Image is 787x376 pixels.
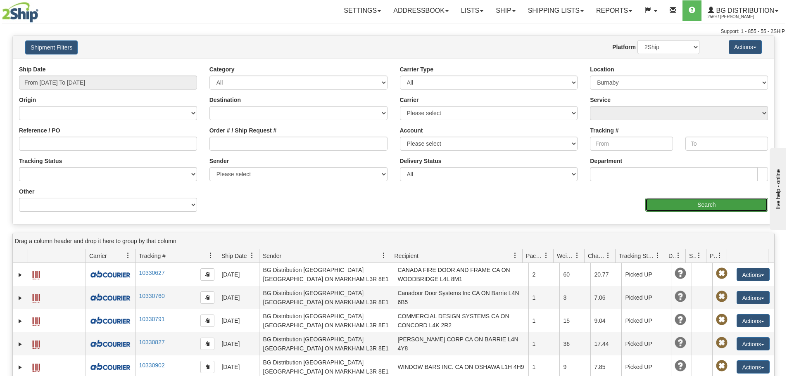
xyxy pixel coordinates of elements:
label: Order # / Ship Request # [209,126,277,135]
label: Department [590,157,622,165]
label: Reference / PO [19,126,60,135]
td: BG Distribution [GEOGRAPHIC_DATA] [GEOGRAPHIC_DATA] ON MARKHAM L3R 8E1 [259,263,394,286]
span: Pickup Status [710,252,717,260]
td: Picked UP [621,332,671,355]
span: Recipient [395,252,418,260]
a: 10330791 [139,316,164,322]
td: CANADA FIRE DOOR AND FRAME CA ON WOODBRIDGE L4L 8M1 [394,263,528,286]
a: Expand [16,340,24,348]
span: BG Distribution [714,7,774,14]
td: 1 [528,286,559,309]
label: Ship Date [19,65,46,73]
input: To [685,137,768,151]
input: Search [645,198,768,212]
button: Actions [737,291,770,304]
button: Actions [737,337,770,350]
td: 2 [528,263,559,286]
span: Pickup Not Assigned [716,268,728,279]
button: Copy to clipboard [200,361,214,373]
a: Expand [16,363,24,371]
a: Ship Date filter column settings [245,248,259,262]
a: Tracking # filter column settings [204,248,218,262]
td: 7.06 [590,286,621,309]
a: BG Distribution 2569 / [PERSON_NAME] [701,0,785,21]
label: Account [400,126,423,135]
a: 10330627 [139,270,164,276]
label: Carrier Type [400,65,433,73]
span: Ship Date [221,252,247,260]
td: 36 [559,332,590,355]
a: Settings [338,0,387,21]
td: BG Distribution [GEOGRAPHIC_DATA] [GEOGRAPHIC_DATA] ON MARKHAM L3R 8E1 [259,286,394,309]
button: Copy to clipboard [200,291,214,304]
span: Unknown [675,268,686,279]
span: Pickup Not Assigned [716,291,728,303]
a: Expand [16,317,24,325]
td: Picked UP [621,286,671,309]
span: Unknown [675,291,686,303]
a: Label [32,314,40,327]
button: Actions [737,314,770,327]
button: Copy to clipboard [200,268,214,281]
a: Addressbook [387,0,455,21]
a: Pickup Status filter column settings [713,248,727,262]
button: Copy to clipboard [200,315,214,327]
td: [DATE] [218,263,259,286]
img: 10087 - A&B Courier [89,339,131,349]
a: Lists [455,0,490,21]
img: 10087 - A&B Courier [89,293,131,303]
a: Sender filter column settings [377,248,391,262]
label: Delivery Status [400,157,442,165]
img: 10087 - A&B Courier [89,316,131,326]
a: Reports [590,0,638,21]
span: Pickup Not Assigned [716,337,728,349]
td: 3 [559,286,590,309]
td: 60 [559,263,590,286]
button: Actions [737,268,770,281]
span: Charge [588,252,605,260]
label: Other [19,187,34,196]
a: Expand [16,294,24,302]
td: [DATE] [218,286,259,309]
td: BG Distribution [GEOGRAPHIC_DATA] [GEOGRAPHIC_DATA] ON MARKHAM L3R 8E1 [259,332,394,355]
button: Actions [737,360,770,374]
a: Label [32,337,40,350]
img: 10087 - A&B Courier [89,270,131,279]
td: BG Distribution [GEOGRAPHIC_DATA] [GEOGRAPHIC_DATA] ON MARKHAM L3R 8E1 [259,309,394,332]
span: Carrier [89,252,107,260]
a: 10330760 [139,293,164,299]
td: 20.77 [590,263,621,286]
span: Unknown [675,314,686,326]
label: Tracking Status [19,157,62,165]
a: Packages filter column settings [539,248,553,262]
span: Pickup Not Assigned [716,314,728,326]
a: Label [32,267,40,281]
a: Carrier filter column settings [121,248,135,262]
a: Tracking Status filter column settings [651,248,665,262]
label: Service [590,96,611,104]
td: [PERSON_NAME] CORP CA ON BARRIE L4N 4Y8 [394,332,528,355]
td: Picked UP [621,309,671,332]
a: Ship [490,0,521,21]
span: Sender [263,252,281,260]
span: 2569 / [PERSON_NAME] [708,13,770,21]
span: Weight [557,252,574,260]
td: Canadoor Door Systems Inc CA ON Barrie L4N 6B5 [394,286,528,309]
a: Weight filter column settings [570,248,584,262]
button: Shipment Filters [25,40,78,54]
span: Shipment Issues [689,252,696,260]
img: 10087 - A&B Courier [89,362,131,372]
a: Expand [16,271,24,279]
td: [DATE] [218,332,259,355]
a: Label [32,360,40,373]
a: Label [32,291,40,304]
span: Tracking Status [619,252,655,260]
td: Picked UP [621,263,671,286]
label: Category [209,65,235,73]
span: Pickup Not Assigned [716,360,728,372]
td: 15 [559,309,590,332]
a: Delivery Status filter column settings [671,248,685,262]
td: 9.04 [590,309,621,332]
a: Shipment Issues filter column settings [692,248,706,262]
button: Actions [729,40,762,54]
